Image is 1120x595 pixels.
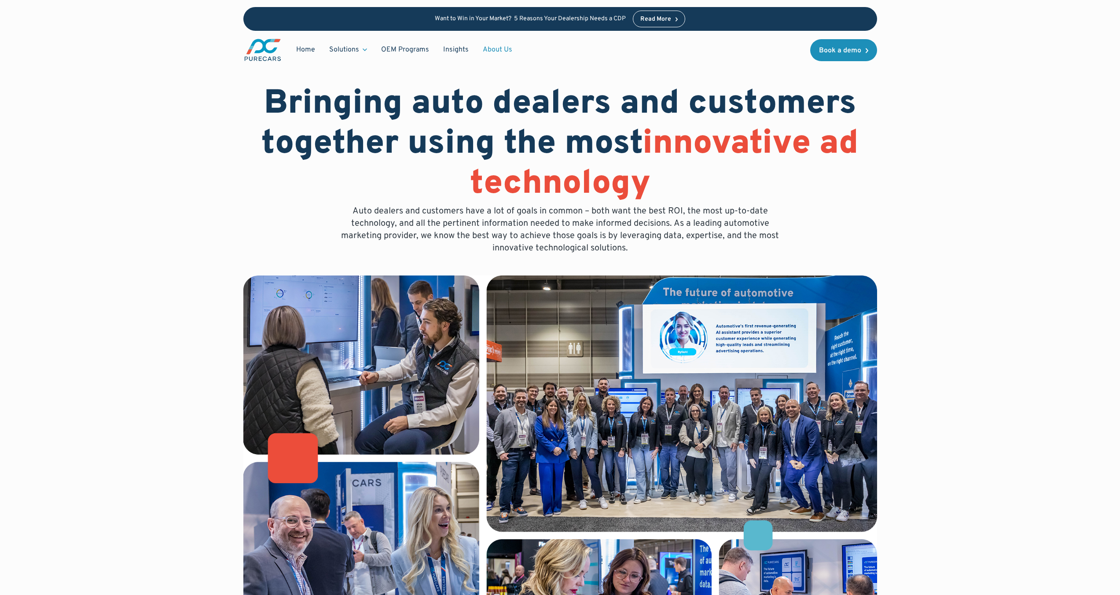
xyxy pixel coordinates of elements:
[436,41,476,58] a: Insights
[470,123,859,206] span: innovative ad technology
[322,41,374,58] div: Solutions
[374,41,436,58] a: OEM Programs
[289,41,322,58] a: Home
[243,38,282,62] a: main
[640,16,671,22] div: Read More
[819,47,861,54] div: Book a demo
[243,84,877,205] h1: Bringing auto dealers and customers together using the most
[329,45,359,55] div: Solutions
[435,15,626,23] p: Want to Win in Your Market? 5 Reasons Your Dealership Needs a CDP
[476,41,519,58] a: About Us
[243,38,282,62] img: purecars logo
[633,11,686,27] a: Read More
[335,205,786,254] p: Auto dealers and customers have a lot of goals in common – both want the best ROI, the most up-to...
[810,39,877,61] a: Book a demo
